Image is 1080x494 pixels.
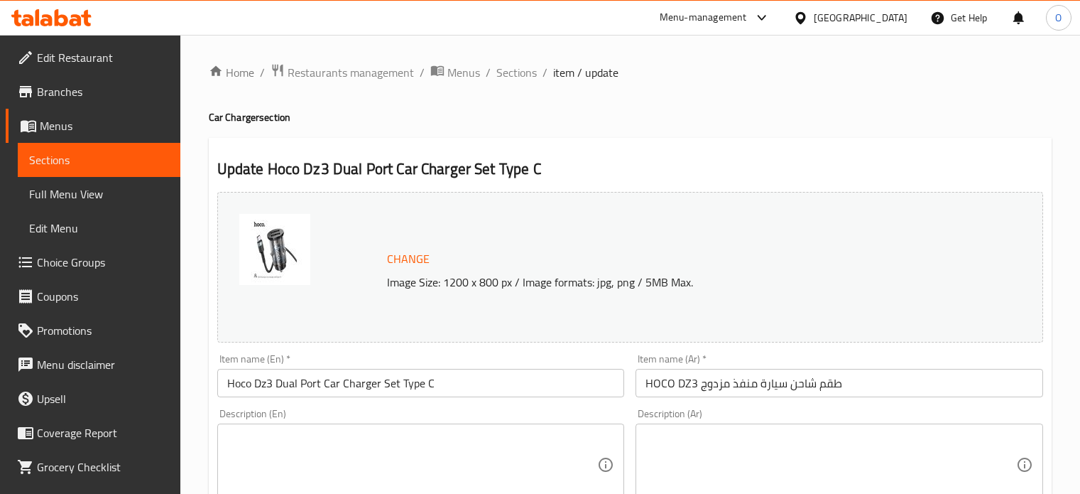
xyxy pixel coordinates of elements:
nav: breadcrumb [209,63,1052,82]
span: Coupons [37,288,169,305]
li: / [260,64,265,81]
span: Menus [447,64,480,81]
a: Grocery Checklist [6,450,180,484]
a: Upsell [6,382,180,416]
span: Coverage Report [37,424,169,441]
a: Restaurants management [271,63,414,82]
span: Menu disclaimer [37,356,169,373]
span: Restaurants management [288,64,414,81]
span: Edit Restaurant [37,49,169,66]
a: Menus [430,63,480,82]
a: Edit Restaurant [6,41,180,75]
a: Branches [6,75,180,109]
a: Home [209,64,254,81]
li: / [542,64,547,81]
input: Enter name En [217,369,625,397]
li: / [486,64,491,81]
a: Sections [496,64,537,81]
span: Choice Groups [37,254,169,271]
span: O [1055,10,1062,26]
span: Change [387,249,430,269]
button: Change [381,245,435,274]
a: Menus [6,109,180,143]
div: Menu-management [660,9,747,26]
span: Upsell [37,390,169,407]
input: Enter name Ar [636,369,1043,397]
img: A156638937973350093954.jpg [239,214,310,285]
a: Coverage Report [6,416,180,450]
div: [GEOGRAPHIC_DATA] [814,10,907,26]
a: Full Menu View [18,177,180,211]
span: Promotions [37,322,169,339]
span: Edit Menu [29,220,169,237]
a: Promotions [6,313,180,348]
span: Branches [37,83,169,100]
span: Menus [40,117,169,134]
a: Sections [18,143,180,177]
span: Grocery Checklist [37,458,169,476]
a: Coupons [6,279,180,313]
a: Choice Groups [6,245,180,279]
a: Edit Menu [18,211,180,245]
h4: Car Charger section [209,110,1052,124]
span: Full Menu View [29,186,169,203]
li: / [420,64,425,81]
h2: Update Hoco Dz3 Dual Port Car Charger Set Type C [217,159,1043,180]
p: Image Size: 1200 x 800 px / Image formats: jpg, png / 5MB Max. [381,274,968,291]
span: Sections [29,151,169,168]
span: item / update [553,64,618,81]
a: Menu disclaimer [6,348,180,382]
